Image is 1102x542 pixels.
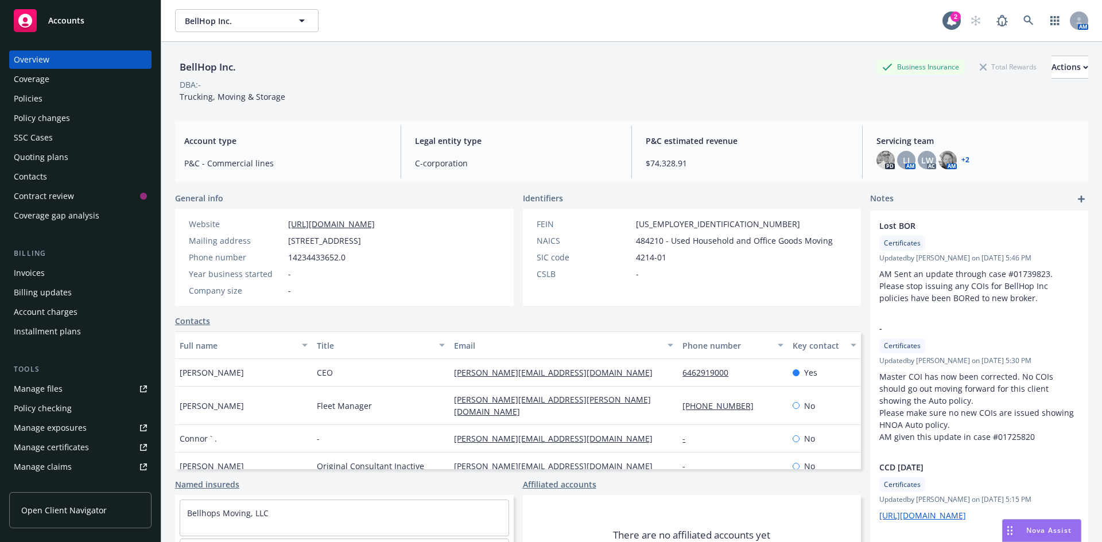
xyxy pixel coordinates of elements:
div: DBA: - [180,79,201,91]
span: Yes [804,366,817,379]
div: Manage certificates [14,438,89,457]
a: Policy checking [9,399,152,418]
div: SSC Cases [14,128,53,147]
span: LI [903,154,910,166]
img: photo [938,151,957,169]
span: Account type [184,135,387,147]
span: - [288,268,291,280]
div: Manage claims [14,458,72,476]
a: [PERSON_NAME][EMAIL_ADDRESS][DOMAIN_NAME] [454,367,662,378]
span: Updated by [PERSON_NAME] on [DATE] 5:46 PM [879,253,1079,263]
span: P&C - Commercial lines [184,157,387,169]
a: Coverage [9,70,152,88]
a: [PERSON_NAME][EMAIL_ADDRESS][DOMAIN_NAME] [454,433,662,444]
a: Named insureds [175,478,239,490]
a: [PERSON_NAME][EMAIL_ADDRESS][PERSON_NAME][DOMAIN_NAME] [454,394,651,417]
span: There are no affiliated accounts yet [613,528,770,542]
div: Company size [189,284,284,297]
a: Manage exposures [9,419,152,437]
button: Email [449,332,678,359]
div: Manage BORs [14,477,68,496]
button: Key contact [788,332,861,359]
span: - [317,432,320,444]
div: Quoting plans [14,148,68,166]
a: Bellhops Moving, LLC [187,508,269,518]
div: Business Insurance [876,60,965,74]
button: Phone number [678,332,787,359]
span: Original Consultant Inactive [317,460,424,472]
p: AM Sent an update through case #01739823. Please stop issuing any COIs for BellHop Inc policies h... [879,268,1079,304]
div: Tools [9,364,152,375]
div: Contract review [14,187,74,205]
div: SIC code [537,251,631,263]
a: [URL][DOMAIN_NAME] [288,219,375,229]
div: NAICS [537,235,631,247]
span: Lost BOR [879,220,1049,232]
div: 2 [950,11,961,22]
span: [PERSON_NAME] [180,460,244,472]
span: Nova Assist [1026,525,1072,535]
a: Accounts [9,5,152,37]
div: Account charges [14,303,77,321]
span: Identifiers [523,192,563,204]
span: 14234433652.0 [288,251,346,263]
a: Manage certificates [9,438,152,457]
div: BellHop Inc. [175,60,240,75]
a: Affiliated accounts [523,478,596,490]
span: [US_EMPLOYER_IDENTIFICATION_NUMBER] [636,218,800,230]
span: CCD [DATE] [879,461,1049,473]
div: Lost BORCertificatesUpdatedby [PERSON_NAME] on [DATE] 5:46 PMAM Sent an update through case #0173... [870,210,1088,313]
a: Quoting plans [9,148,152,166]
span: No [804,400,815,412]
div: FEIN [537,218,631,230]
a: Report a Bug [991,9,1014,32]
div: Coverage gap analysis [14,206,99,225]
div: Drag to move [1003,520,1017,541]
a: Installment plans [9,322,152,341]
span: - [288,284,291,297]
span: Connor ` . [180,432,217,444]
a: 6462919000 [682,367,738,378]
a: SSC Cases [9,128,152,147]
div: Contacts [14,167,47,186]
span: [PERSON_NAME] [180,400,244,412]
a: Contacts [9,167,152,186]
div: Actions [1051,56,1088,78]
a: [PERSON_NAME][EMAIL_ADDRESS][DOMAIN_NAME] [454,461,662,471]
a: Start snowing [964,9,987,32]
a: Manage files [9,380,152,398]
span: - [636,268,639,280]
a: Switch app [1043,9,1066,32]
div: Mailing address [189,235,284,247]
div: CSLB [537,268,631,280]
a: Policies [9,89,152,108]
div: Overview [14,50,49,69]
div: Policies [14,89,42,108]
div: CCD [DATE]CertificatesUpdatedby [PERSON_NAME] on [DATE] 5:15 PM[URL][DOMAIN_NAME] [870,452,1088,531]
button: Full name [175,332,312,359]
span: P&C estimated revenue [646,135,848,147]
span: Servicing team [876,135,1079,147]
span: [STREET_ADDRESS] [288,235,361,247]
a: Billing updates [9,283,152,302]
span: No [804,432,815,444]
div: Title [317,340,432,352]
a: [PHONE_NUMBER] [682,400,763,411]
span: BellHop Inc. [185,15,284,27]
div: Manage files [14,380,63,398]
img: photo [876,151,895,169]
span: [PERSON_NAME] [180,366,244,379]
a: Contract review [9,187,152,205]
span: Legal entity type [415,135,618,147]
span: C-corporation [415,157,618,169]
span: Accounts [48,16,84,25]
span: $74,328.91 [646,157,848,169]
span: 484210 - Used Household and Office Goods Moving [636,235,833,247]
span: Open Client Navigator [21,504,107,516]
div: Total Rewards [974,60,1042,74]
span: Certificates [884,479,921,490]
div: -CertificatesUpdatedby [PERSON_NAME] on [DATE] 5:30 PMMaster COI has now been corrected. No COIs ... [870,313,1088,452]
span: Updated by [PERSON_NAME] on [DATE] 5:30 PM [879,356,1079,366]
div: Key contact [793,340,844,352]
